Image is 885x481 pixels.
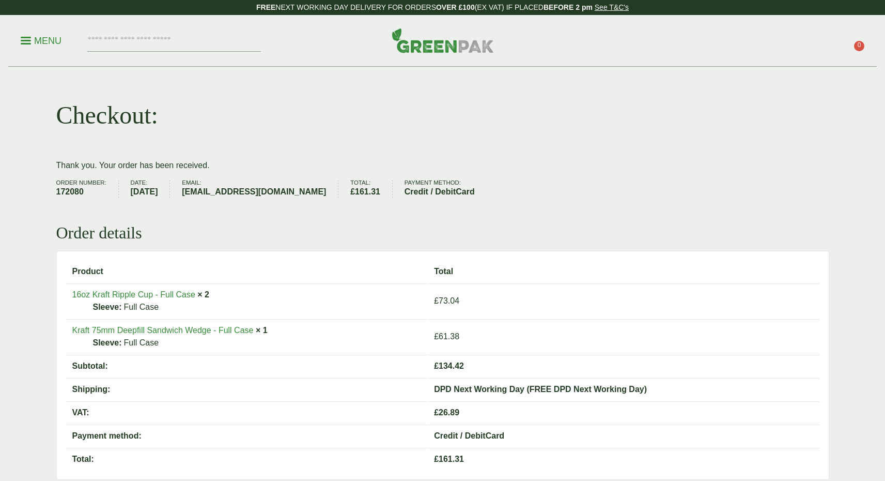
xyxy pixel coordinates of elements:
p: Full Case [93,301,421,313]
span: 0 [854,41,864,51]
strong: Sleeve: [93,337,122,349]
th: Shipping: [66,378,427,400]
li: Order number: [56,180,119,198]
span: £ [434,362,439,370]
li: Email: [182,180,338,198]
h1: Checkout: [56,100,158,130]
h2: Order details [56,223,829,243]
strong: 172080 [56,186,106,198]
bdi: 73.04 [434,296,459,305]
td: DPD Next Working Day (FREE DPD Next Working Day) [428,378,819,400]
strong: Sleeve: [93,301,122,313]
th: Total: [66,448,427,470]
li: Payment method: [405,180,487,198]
th: Subtotal: [66,355,427,377]
strong: OVER £100 [436,3,475,11]
strong: × 1 [256,326,268,335]
span: 26.89 [434,408,459,417]
strong: Credit / DebitCard [405,186,475,198]
p: Menu [21,35,61,47]
span: £ [434,332,439,341]
bdi: 61.38 [434,332,459,341]
span: £ [434,408,439,417]
strong: [EMAIL_ADDRESS][DOMAIN_NAME] [182,186,326,198]
p: Full Case [93,337,421,349]
a: Menu [21,35,61,45]
span: 134.42 [434,362,464,370]
th: Product [66,261,427,282]
span: £ [434,455,439,463]
li: Total: [350,180,393,198]
a: See T&C's [595,3,629,11]
a: Kraft 75mm Deepfill Sandwich Wedge - Full Case [72,326,254,335]
p: Thank you. Your order has been received. [56,159,829,172]
bdi: 161.31 [350,187,380,196]
td: Credit / DebitCard [428,425,819,447]
th: Payment method: [66,425,427,447]
strong: FREE [256,3,275,11]
th: Total [428,261,819,282]
a: 16oz Kraft Ripple Cup - Full Case [72,290,195,299]
strong: [DATE] [130,186,158,198]
th: VAT: [66,401,427,424]
span: £ [350,187,355,196]
img: GreenPak Supplies [392,28,494,53]
span: 161.31 [434,455,464,463]
strong: × 2 [197,290,209,299]
strong: BEFORE 2 pm [544,3,593,11]
span: £ [434,296,439,305]
li: Date: [130,180,170,198]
